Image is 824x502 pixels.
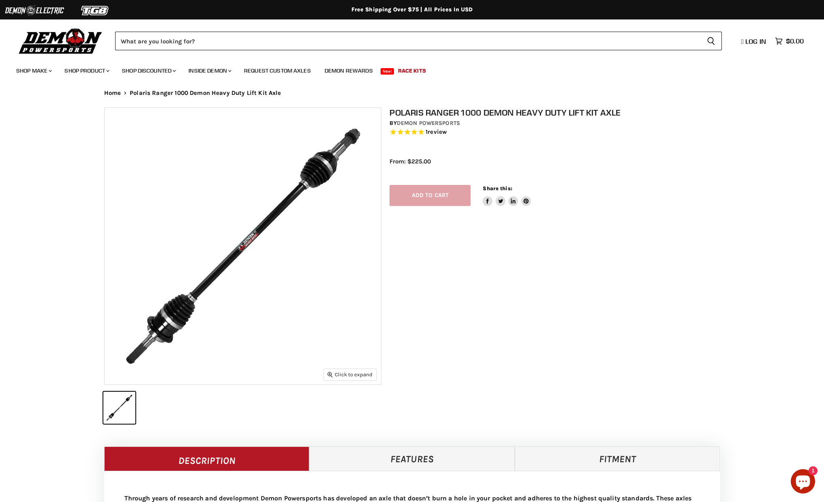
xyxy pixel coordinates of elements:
[515,446,720,471] a: Fitment
[745,37,766,45] span: Log in
[788,469,818,496] inbox-online-store-chat: Shopify online store chat
[104,90,121,97] a: Home
[65,3,126,18] img: TGB Logo 2
[88,6,736,13] div: Free Shipping Over $75 | All Prices In USD
[390,107,728,118] h1: Polaris Ranger 1000 Demon Heavy Duty Lift Kit Axle
[105,108,381,384] img: IMAGE
[390,158,431,165] span: From: $225.00
[390,119,728,128] div: by
[309,446,515,471] a: Features
[319,62,379,79] a: Demon Rewards
[381,68,394,75] span: New!
[786,37,804,45] span: $0.00
[182,62,236,79] a: Inside Demon
[115,32,700,50] input: Search
[483,185,512,191] span: Share this:
[130,90,281,97] span: Polaris Ranger 1000 Demon Heavy Duty Lift Kit Axle
[392,62,432,79] a: Race Kits
[426,128,447,135] span: 1 reviews
[397,120,460,127] a: Demon Powersports
[771,35,808,47] a: $0.00
[738,38,771,45] a: Log in
[4,3,65,18] img: Demon Electric Logo 2
[327,371,372,378] span: Click to expand
[58,62,114,79] a: Shop Product
[428,128,447,135] span: review
[238,62,317,79] a: Request Custom Axles
[16,26,105,55] img: Demon Powersports
[116,62,181,79] a: Shop Discounted
[115,32,722,50] form: Product
[700,32,722,50] button: Search
[483,185,531,206] aside: Share this:
[103,392,135,424] button: IMAGE thumbnail
[10,62,57,79] a: Shop Make
[324,369,377,380] button: Click to expand
[104,446,310,471] a: Description
[10,59,802,79] ul: Main menu
[390,128,728,137] span: Rated 5.0 out of 5 stars 1 reviews
[88,90,736,97] nav: Breadcrumbs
